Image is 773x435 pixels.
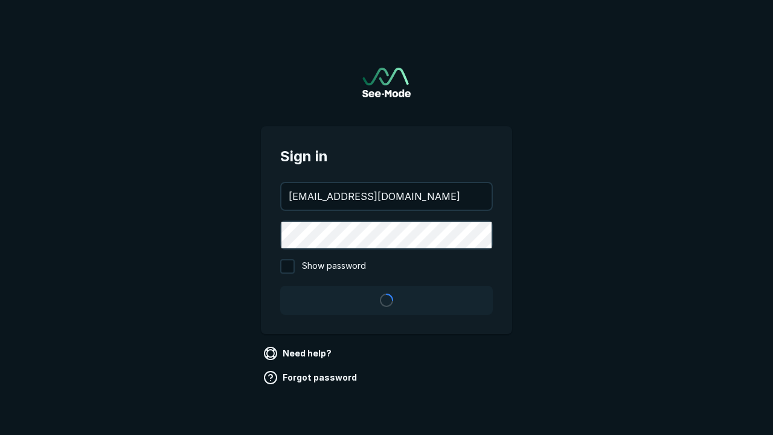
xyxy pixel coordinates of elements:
img: See-Mode Logo [362,68,411,97]
input: your@email.com [281,183,492,210]
a: Forgot password [261,368,362,387]
span: Sign in [280,146,493,167]
a: Need help? [261,344,336,363]
a: Go to sign in [362,68,411,97]
span: Show password [302,259,366,274]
